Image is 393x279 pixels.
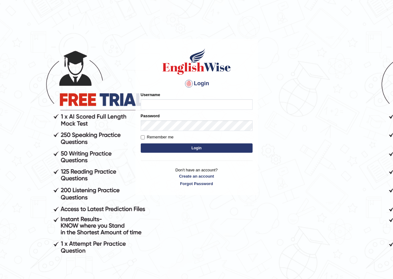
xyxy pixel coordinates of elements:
[161,48,232,76] img: Logo of English Wise sign in for intelligent practice with AI
[141,113,160,119] label: Password
[141,173,253,179] a: Create an account
[141,134,174,140] label: Remember me
[141,92,160,98] label: Username
[141,181,253,187] a: Forgot Password
[141,135,145,139] input: Remember me
[141,79,253,89] h4: Login
[141,167,253,186] p: Don't have an account?
[141,143,253,153] button: Login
